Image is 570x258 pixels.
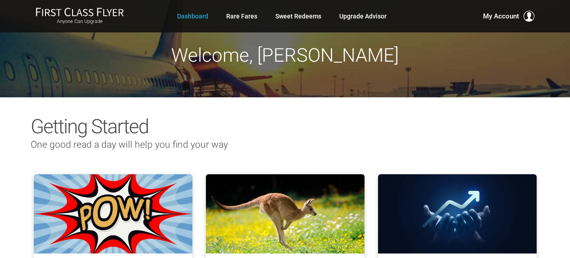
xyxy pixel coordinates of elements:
span: My Account [483,11,519,22]
img: First Class Flyer [36,7,124,17]
a: Dashboard [177,8,208,24]
small: Anyone Can Upgrade [36,18,124,25]
span: Getting Started [31,115,148,138]
a: First Class FlyerAnyone Can Upgrade [36,7,124,25]
a: Rare Fares [226,8,257,24]
span: Welcome, [PERSON_NAME] [171,44,399,66]
a: Sweet Redeems [275,8,321,24]
span: One good read a day will help you find your way [31,139,228,150]
a: Upgrade Advisor [339,8,387,24]
button: My Account [483,11,534,22]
